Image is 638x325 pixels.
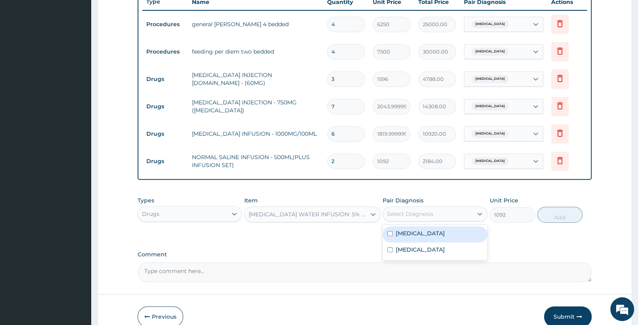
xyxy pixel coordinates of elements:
[142,210,159,218] div: Drugs
[142,127,188,141] td: Drugs
[142,154,188,169] td: Drugs
[383,196,423,204] label: Pair Diagnosis
[188,16,323,32] td: general [PERSON_NAME] 4 bedded
[471,20,509,28] span: [MEDICAL_DATA]
[142,99,188,114] td: Drugs
[396,229,445,237] label: [MEDICAL_DATA]
[138,251,592,258] label: Comment
[130,4,149,23] div: Minimize live chat window
[15,40,32,60] img: d_794563401_company_1708531726252_794563401
[471,102,509,110] span: [MEDICAL_DATA]
[142,17,188,32] td: Procedures
[188,149,323,173] td: NORMAL SALINE INFUSION - 500ML(PLUS INFUSION SET)
[188,94,323,118] td: [MEDICAL_DATA] INJECTION - 750MG ([MEDICAL_DATA])
[489,196,518,204] label: Unit Price
[244,196,258,204] label: Item
[471,75,509,83] span: [MEDICAL_DATA]
[138,197,154,204] label: Types
[4,217,151,244] textarea: Type your message and hit 'Enter'
[387,210,433,218] div: Select Diagnosis
[188,126,323,142] td: [MEDICAL_DATA] INFUSION - 1000MG/100ML
[396,246,445,254] label: [MEDICAL_DATA]
[188,67,323,91] td: [MEDICAL_DATA] INJECTION [DOMAIN_NAME] - (60MG)
[537,207,582,223] button: Add
[142,44,188,59] td: Procedures
[46,100,109,180] span: We're online!
[41,44,133,55] div: Chat with us now
[471,48,509,56] span: [MEDICAL_DATA]
[142,72,188,87] td: Drugs
[188,44,323,60] td: feeding per diem two bedded
[471,130,509,138] span: [MEDICAL_DATA]
[471,157,509,165] span: [MEDICAL_DATA]
[249,210,366,218] div: [MEDICAL_DATA] WATER INFUSION: 5% - 500ML(PLUS INFUSION SET)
